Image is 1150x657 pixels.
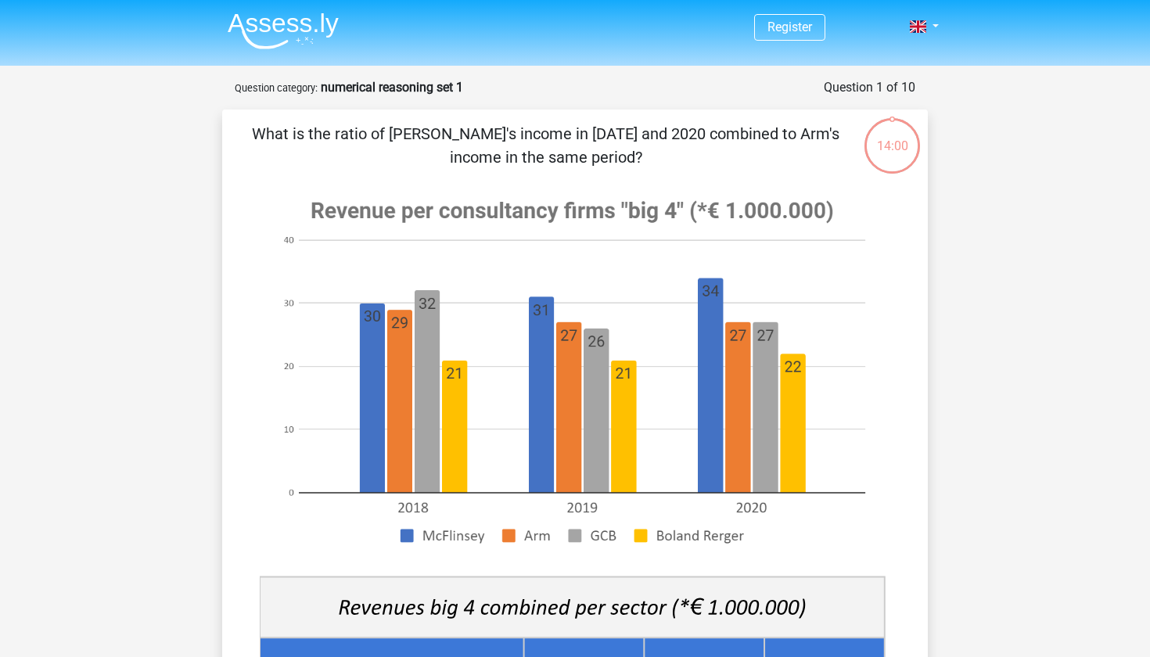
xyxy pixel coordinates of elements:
img: Assessly [228,13,339,49]
strong: numerical reasoning set 1 [321,80,463,95]
small: Question category: [235,82,318,94]
div: Question 1 of 10 [824,78,915,97]
p: What is the ratio of [PERSON_NAME]'s income in [DATE] and 2020 combined to Arm's income in the sa... [247,122,844,169]
a: Register [767,20,812,34]
div: 14:00 [863,117,922,156]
